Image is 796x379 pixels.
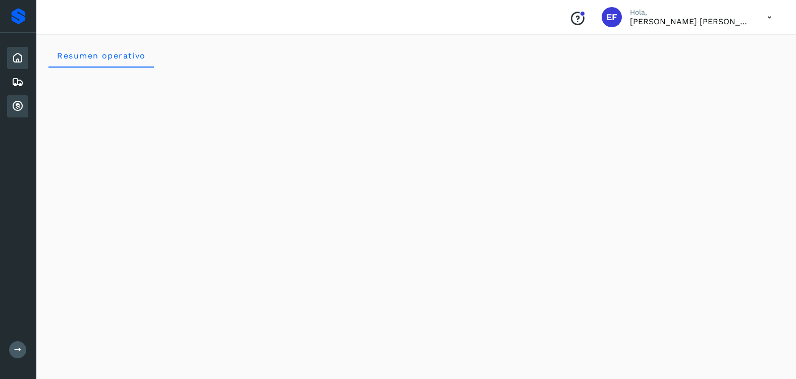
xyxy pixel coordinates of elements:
div: Inicio [7,47,28,69]
p: Efren Fernando Millan Quiroz [630,17,751,26]
span: Resumen operativo [57,51,146,60]
p: Hola, [630,8,751,17]
div: Cuentas por cobrar [7,95,28,117]
div: Embarques [7,71,28,93]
